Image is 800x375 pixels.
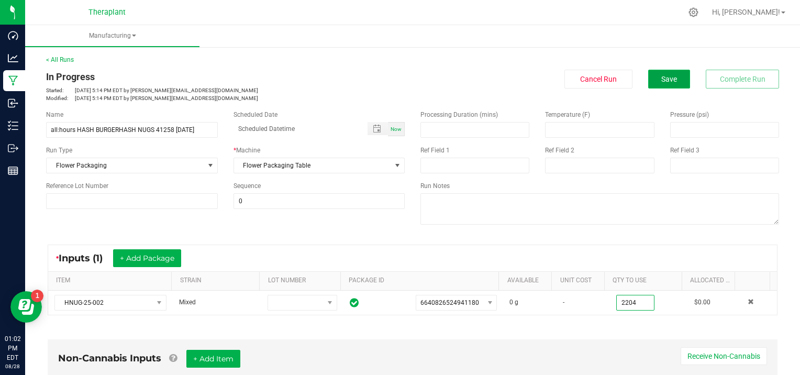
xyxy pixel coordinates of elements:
span: Started: [46,86,75,94]
span: In Sync [350,296,359,309]
a: ITEMSortable [56,277,168,285]
button: Complete Run [706,70,779,89]
span: Run Notes [420,182,450,190]
a: AVAILABLESortable [507,277,548,285]
span: Reference Lot Number [46,182,108,190]
button: Save [648,70,690,89]
span: $0.00 [694,299,710,306]
a: Sortable [743,277,766,285]
p: 01:02 PM EDT [5,334,20,362]
a: < All Runs [46,56,74,63]
span: Manufacturing [25,31,199,40]
span: Ref Field 2 [545,147,574,154]
div: In Progress [46,70,405,84]
span: Pressure (psi) [670,111,709,118]
span: Inputs (1) [59,252,113,264]
iframe: Resource center unread badge [31,290,43,302]
span: g [515,299,518,306]
span: Scheduled Date [234,111,277,118]
span: Flower Packaging [47,158,204,173]
span: Temperature (F) [545,111,590,118]
a: QTY TO USESortable [613,277,677,285]
span: Run Type [46,146,72,155]
span: Save [661,75,677,83]
span: Cancel Run [580,75,617,83]
inline-svg: Reports [8,166,18,176]
inline-svg: Analytics [8,53,18,63]
inline-svg: Dashboard [8,30,18,41]
span: Non-Cannabis Inputs [58,352,161,364]
inline-svg: Manufacturing [8,75,18,86]
span: Name [46,111,63,118]
inline-svg: Inventory [8,120,18,131]
span: Complete Run [720,75,765,83]
p: [DATE] 5:14 PM EDT by [PERSON_NAME][EMAIL_ADDRESS][DOMAIN_NAME] [46,94,405,102]
span: 0 [509,299,513,306]
a: Manufacturing [25,25,199,47]
span: - [563,299,564,306]
button: Cancel Run [564,70,632,89]
inline-svg: Inbound [8,98,18,108]
span: Toggle popup [368,122,388,135]
span: Machine [236,147,260,154]
a: Allocated CostSortable [690,277,730,285]
span: Now [391,126,402,132]
span: Ref Field 3 [670,147,699,154]
span: Ref Field 1 [420,147,450,154]
span: NO DATA FOUND [416,295,497,311]
button: + Add Item [186,350,240,368]
div: Manage settings [687,7,700,17]
a: PACKAGE IDSortable [349,277,495,285]
a: Add Non-Cannabis items that were also consumed in the run (e.g. gloves and packaging); Also add N... [169,352,177,364]
p: [DATE] 5:14 PM EDT by [PERSON_NAME][EMAIL_ADDRESS][DOMAIN_NAME] [46,86,405,94]
span: NO DATA FOUND [54,295,166,311]
iframe: Resource center [10,291,42,323]
span: Mixed [179,299,196,306]
span: Processing Duration (mins) [420,111,498,118]
span: Hi, [PERSON_NAME]! [712,8,780,16]
button: + Add Package [113,249,181,267]
input: Scheduled Datetime [234,122,357,135]
a: LOT NUMBERSortable [268,277,337,285]
span: Flower Packaging Table [234,158,392,173]
span: HNUG-25-002 [55,295,153,310]
inline-svg: Outbound [8,143,18,153]
span: Modified: [46,94,75,102]
span: Sequence [234,182,261,190]
a: Unit CostSortable [560,277,601,285]
a: STRAINSortable [180,277,255,285]
p: 08/28 [5,362,20,370]
span: 6640826524941180 [420,299,479,306]
button: Receive Non-Cannabis [681,347,767,365]
span: Theraplant [88,8,126,17]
